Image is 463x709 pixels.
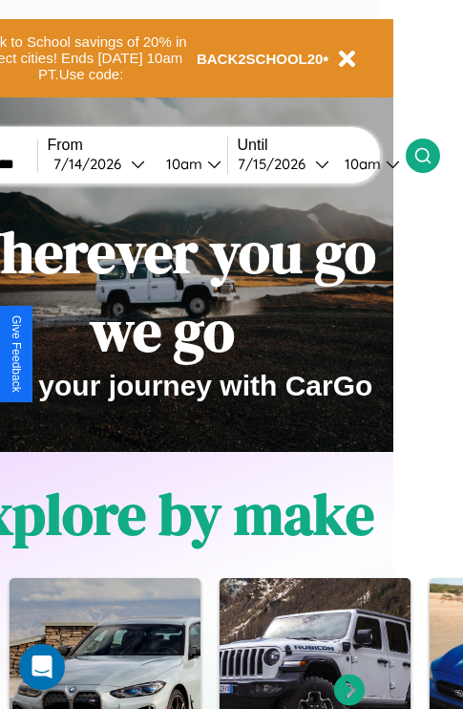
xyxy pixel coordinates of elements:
button: 7/14/2026 [48,154,151,174]
b: BACK2SCHOOL20 [197,51,324,67]
button: 10am [151,154,227,174]
div: 10am [157,155,207,173]
button: 10am [329,154,406,174]
div: 7 / 14 / 2026 [53,155,131,173]
div: 10am [335,155,386,173]
div: 7 / 15 / 2026 [238,155,315,173]
div: Give Feedback [10,315,23,393]
label: Until [238,137,406,154]
label: From [48,137,227,154]
div: Open Intercom Messenger [19,644,65,690]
